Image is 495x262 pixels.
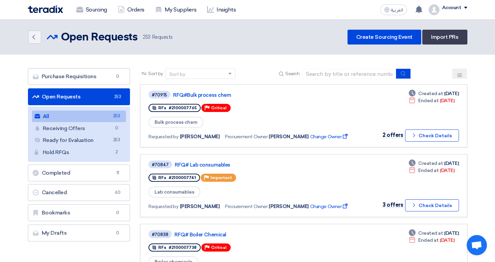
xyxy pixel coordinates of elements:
span: #2100007765 [169,106,197,110]
div: Account [442,5,461,11]
span: Requested by [148,203,178,210]
span: [PERSON_NAME] [269,133,309,140]
span: 253 [112,137,121,144]
span: Requested by [148,133,178,140]
span: 253 [112,113,121,120]
div: Sort by [169,71,185,78]
span: العربية [391,8,403,12]
a: Open chat [467,235,487,255]
span: [PERSON_NAME] [180,203,220,210]
span: 0 [112,125,121,132]
span: 253 [113,93,122,100]
span: Ended at [418,167,438,174]
button: Check Details [405,199,459,211]
span: #2100007738 [169,245,197,250]
span: 0 [113,230,122,236]
span: Critical [211,245,227,250]
a: Bookmarks0 [28,204,130,221]
span: Critical [211,106,227,110]
a: Purchase Requisitions0 [28,68,130,85]
span: Search [285,70,299,77]
span: Created at [418,230,443,237]
span: 0 [113,209,122,216]
a: Orders [112,2,150,17]
span: 2 offers [383,132,403,138]
a: Hold RFQs [32,147,126,158]
span: Requests [143,33,173,41]
button: Check Details [405,129,459,142]
div: [DATE] [409,167,454,174]
span: RFx [158,106,166,110]
span: 60 [113,189,122,196]
div: #70915 [152,93,167,97]
div: [DATE] [409,230,459,237]
span: 0 [113,73,122,80]
span: Change Owner [310,203,349,210]
span: Procurement Owner [225,203,267,210]
span: Change Owner [310,133,349,140]
button: العربية [380,4,407,15]
a: RFQ#Bulk process chem [173,92,341,98]
span: Lab consumables [148,186,200,198]
input: Search by title or reference number [302,69,396,79]
a: My Suppliers [150,2,202,17]
a: Receiving Offers [32,123,126,134]
a: Open Requests253 [28,88,130,105]
div: #70838 [152,232,168,237]
div: #70847 [152,163,169,167]
span: RFx [158,245,166,250]
a: Create Sourcing Event [348,30,421,45]
span: RFx [158,175,166,180]
span: Procurement Owner [225,133,267,140]
img: profile_test.png [429,4,439,15]
span: #2100007741 [169,175,196,180]
a: RFQ# Lab consumables [175,162,343,168]
a: Sourcing [71,2,112,17]
span: 11 [113,170,122,176]
span: Bulk process chem [148,117,203,128]
span: Ended at [418,97,438,104]
div: . [442,10,467,14]
span: Created at [418,160,443,167]
span: Created at [418,90,443,97]
a: Cancelled60 [28,184,130,201]
div: [DATE] [409,97,454,104]
div: [DATE] [409,90,459,97]
a: My Drafts0 [28,225,130,241]
span: [PERSON_NAME] [180,133,220,140]
a: All [32,111,126,122]
a: Completed11 [28,165,130,181]
span: Important [210,175,232,180]
span: Sort by [148,70,163,77]
span: 3 offers [383,202,403,208]
img: Teradix logo [28,5,63,13]
a: RFQ# Boiler Chemical [174,232,343,238]
div: [DATE] [409,160,459,167]
a: Ready for Evaluation [32,135,126,146]
span: [PERSON_NAME] [269,203,309,210]
h2: Open Requests [61,31,138,44]
span: 253 [143,34,151,40]
a: Import PRs [422,30,467,45]
span: Ended at [418,237,438,244]
a: Insights [202,2,241,17]
span: 2 [112,149,121,156]
div: [DATE] [409,237,454,244]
